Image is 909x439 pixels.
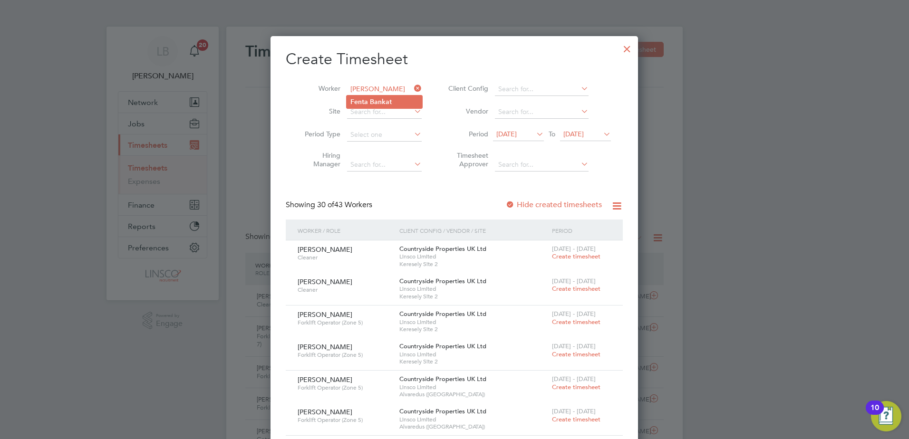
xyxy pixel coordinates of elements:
span: Forklift Operator (Zone 5) [298,319,392,326]
span: Create timesheet [552,415,600,423]
span: Create timesheet [552,252,600,260]
div: Client Config / Vendor / Site [397,219,550,241]
span: Countryside Properties UK Ltd [399,375,486,383]
label: Vendor [445,107,488,115]
input: Search for... [495,83,589,96]
label: Timesheet Approver [445,151,488,168]
span: Alvaredus ([GEOGRAPHIC_DATA]) [399,423,547,430]
span: [DATE] - [DATE] [552,342,596,350]
span: Keresely Site 2 [399,293,547,300]
span: Keresely Site 2 [399,325,547,333]
span: Countryside Properties UK Ltd [399,277,486,285]
span: Alvaredus ([GEOGRAPHIC_DATA]) [399,391,547,398]
span: [PERSON_NAME] [298,277,352,286]
span: Create timesheet [552,383,600,391]
input: Search for... [347,83,422,96]
span: Cleaner [298,254,392,261]
span: [DATE] - [DATE] [552,277,596,285]
b: Bankat [370,98,392,106]
span: [DATE] - [DATE] [552,407,596,415]
span: Linsco Limited [399,253,547,260]
input: Search for... [495,158,589,172]
span: Linsco Limited [399,351,547,358]
span: [PERSON_NAME] [298,245,352,254]
h2: Create Timesheet [286,49,623,69]
label: Worker [298,84,340,93]
span: [DATE] [496,130,517,138]
span: Keresely Site 2 [399,260,547,268]
span: Countryside Properties UK Ltd [399,342,486,350]
span: Linsco Limited [399,318,547,326]
span: Linsco Limited [399,383,547,391]
span: To [546,128,558,140]
span: Create timesheet [552,350,600,358]
label: Site [298,107,340,115]
div: 10 [870,408,879,420]
span: Countryside Properties UK Ltd [399,407,486,415]
span: Keresely Site 2 [399,358,547,365]
span: Forklift Operator (Zone 5) [298,416,392,424]
span: Countryside Properties UK Ltd [399,310,486,318]
span: Forklift Operator (Zone 5) [298,384,392,391]
input: Search for... [495,105,589,119]
input: Select one [347,128,422,142]
span: 43 Workers [317,200,372,210]
span: [DATE] [563,130,584,138]
span: [PERSON_NAME] [298,343,352,351]
input: Search for... [347,105,422,119]
span: Create timesheet [552,285,600,293]
span: [PERSON_NAME] [298,375,352,384]
label: Period [445,130,488,138]
span: 30 of [317,200,334,210]
span: Forklift Operator (Zone 5) [298,351,392,359]
span: [DATE] - [DATE] [552,245,596,253]
div: Period [550,219,613,241]
span: Linsco Limited [399,416,547,423]
label: Period Type [298,130,340,138]
button: Open Resource Center, 10 new notifications [871,401,901,431]
label: Hiring Manager [298,151,340,168]
b: Fenta [350,98,368,106]
input: Search for... [347,158,422,172]
span: [PERSON_NAME] [298,310,352,319]
span: [PERSON_NAME] [298,408,352,416]
div: Worker / Role [295,219,397,241]
label: Client Config [445,84,488,93]
span: Linsco Limited [399,285,547,293]
span: Countryside Properties UK Ltd [399,245,486,253]
div: Showing [286,200,374,210]
span: [DATE] - [DATE] [552,375,596,383]
span: [DATE] - [DATE] [552,310,596,318]
label: Hide created timesheets [505,200,602,210]
span: Create timesheet [552,318,600,326]
span: Cleaner [298,286,392,294]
